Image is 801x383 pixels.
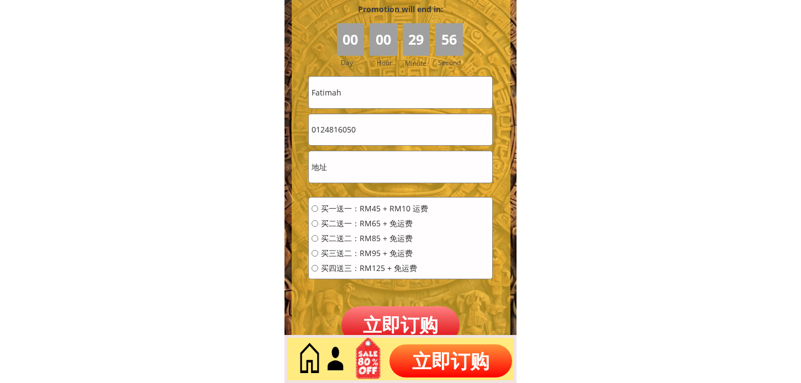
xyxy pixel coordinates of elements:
p: 立即订购 [389,344,512,377]
span: 买一送一：RM45 + RM10 运费 [321,205,428,212]
h3: Hour [377,57,400,68]
h3: Minute [405,58,429,68]
input: 电话 [309,114,492,145]
h3: Day [341,57,368,68]
span: 买三送二：RM95 + 免运费 [321,249,428,257]
h3: Second [438,57,465,68]
input: 姓名 [309,77,492,108]
span: 买二送一：RM65 + 免运费 [321,220,428,227]
p: 立即订购 [341,306,460,343]
h3: Promotion will end in: [338,3,463,15]
span: 买二送二：RM85 + 免运费 [321,235,428,242]
input: 地址 [309,151,492,182]
span: 买四送三：RM125 + 免运费 [321,264,428,272]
